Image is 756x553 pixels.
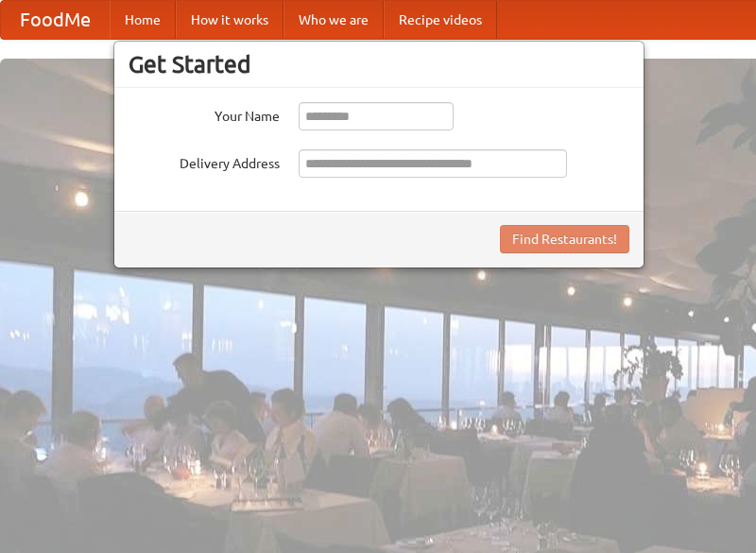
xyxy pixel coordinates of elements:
label: Your Name [129,102,280,126]
label: Delivery Address [129,149,280,173]
h3: Get Started [129,50,629,78]
button: Find Restaurants! [500,225,629,253]
a: Recipe videos [384,1,497,39]
a: Home [110,1,176,39]
a: How it works [176,1,283,39]
a: FoodMe [1,1,110,39]
a: Who we are [283,1,384,39]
